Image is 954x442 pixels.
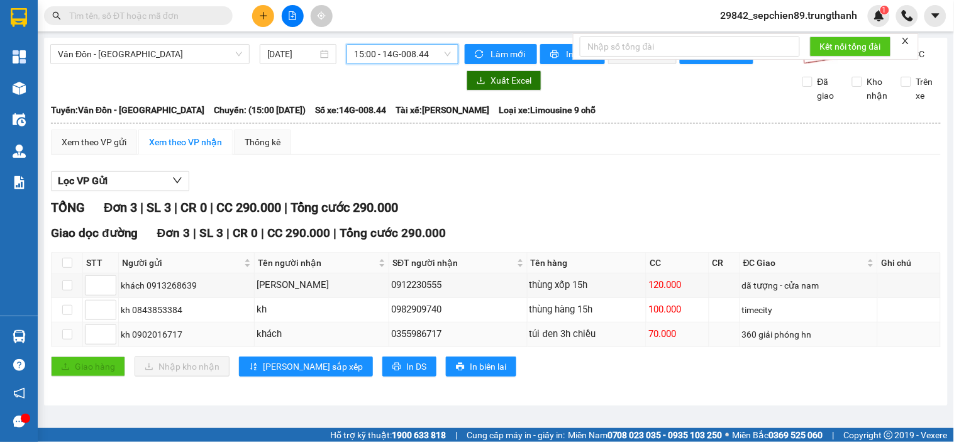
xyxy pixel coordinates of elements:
[742,303,875,317] div: timecity
[257,327,387,342] div: khách
[930,10,941,21] span: caret-down
[456,362,465,372] span: printer
[11,8,27,27] img: logo-vxr
[121,279,252,292] div: khách 0913268639
[467,428,565,442] span: Cung cấp máy in - giấy in:
[58,45,242,64] span: Vân Đồn - Hà Nội
[261,226,264,240] span: |
[249,362,258,372] span: sort-ascending
[880,6,889,14] sup: 1
[742,328,875,341] div: 360 giải phóng hn
[743,256,865,270] span: ĐC Giao
[255,323,389,347] td: khách
[216,200,281,215] span: CC 290.000
[263,360,363,373] span: [PERSON_NAME] sắp xếp
[291,200,398,215] span: Tổng cước 290.000
[901,36,910,45] span: close
[709,253,740,273] th: CR
[233,226,258,240] span: CR 0
[13,359,25,371] span: question-circle
[255,273,389,298] td: trần quỳnh hoa
[315,103,386,117] span: Số xe: 14G-008.44
[239,356,373,377] button: sort-ascending[PERSON_NAME] sắp xếp
[392,362,401,372] span: printer
[648,278,707,293] div: 120.000
[491,47,527,61] span: Làm mới
[51,200,85,215] span: TỔNG
[210,200,213,215] span: |
[646,253,709,273] th: CC
[13,416,25,428] span: message
[566,47,595,61] span: In phơi
[13,113,26,126] img: warehouse-icon
[135,356,230,377] button: downloadNhập kho nhận
[530,302,645,318] div: thùng hàng 15h
[13,387,25,399] span: notification
[470,360,506,373] span: In biên lai
[51,105,204,115] b: Tuyến: Vân Đồn - [GEOGRAPHIC_DATA]
[389,323,528,347] td: 0355986717
[392,256,514,270] span: SĐT người nhận
[282,5,304,27] button: file-add
[311,5,333,27] button: aim
[477,76,485,86] span: download
[180,200,207,215] span: CR 0
[467,70,541,91] button: downloadXuất Excel
[475,50,485,60] span: sync
[267,226,330,240] span: CC 290.000
[648,302,707,318] div: 100.000
[862,75,893,102] span: Kho nhận
[157,226,191,240] span: Đơn 3
[711,8,868,23] span: 29842_sepchien89.trungthanh
[333,226,336,240] span: |
[446,356,516,377] button: printerIn biên lai
[121,303,252,317] div: kh 0843853384
[257,302,387,318] div: kh
[214,103,306,117] span: Chuyến: (15:00 [DATE])
[52,11,61,20] span: search
[924,5,946,27] button: caret-down
[382,356,436,377] button: printerIn DS
[193,226,196,240] span: |
[813,75,843,102] span: Đã giao
[389,273,528,298] td: 0912230555
[13,50,26,64] img: dashboard-icon
[733,428,823,442] span: Miền Bắc
[540,44,605,64] button: printerIn phơi
[820,40,881,53] span: Kết nối tổng đài
[284,200,287,215] span: |
[742,279,875,292] div: dã tượng - cửa nam
[13,176,26,189] img: solution-icon
[252,5,274,27] button: plus
[884,431,893,439] span: copyright
[255,298,389,323] td: kh
[340,226,446,240] span: Tổng cước 290.000
[607,430,723,440] strong: 0708 023 035 - 0935 103 250
[104,200,137,215] span: Đơn 3
[580,36,800,57] input: Nhập số tổng đài
[530,278,645,293] div: thùng xốp 15h
[396,103,489,117] span: Tài xế: [PERSON_NAME]
[317,11,326,20] span: aim
[810,36,891,57] button: Kết nối tổng đài
[878,253,941,273] th: Ghi chú
[391,327,525,342] div: 0355986717
[13,145,26,158] img: warehouse-icon
[874,10,885,21] img: icon-new-feature
[83,253,119,273] th: STT
[13,330,26,343] img: warehouse-icon
[245,135,280,149] div: Thống kê
[499,103,596,117] span: Loại xe: Limousine 9 chỗ
[491,74,531,87] span: Xuất Excel
[51,356,125,377] button: uploadGiao hàng
[392,430,446,440] strong: 1900 633 818
[391,278,525,293] div: 0912230555
[568,428,723,442] span: Miền Nam
[51,171,189,191] button: Lọc VP Gửi
[391,302,525,318] div: 0982909740
[58,173,108,189] span: Lọc VP Gửi
[354,45,451,64] span: 15:00 - 14G-008.44
[882,6,887,14] span: 1
[258,256,376,270] span: Tên người nhận
[528,253,647,273] th: Tên hàng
